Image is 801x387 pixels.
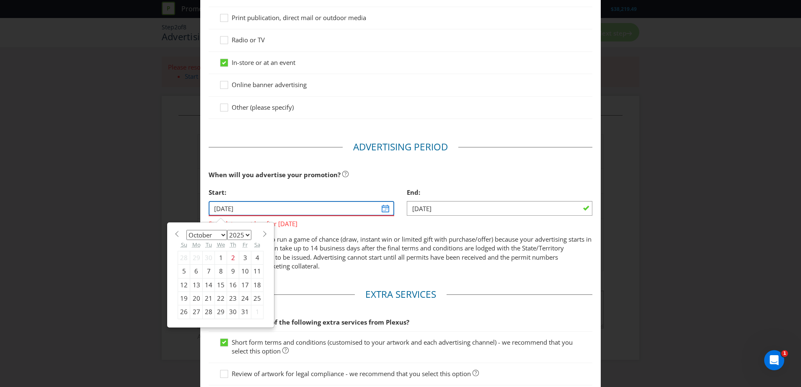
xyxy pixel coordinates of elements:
[251,265,264,278] div: 11
[232,36,265,44] span: Radio or TV
[239,251,251,264] div: 3
[215,278,227,292] div: 15
[243,241,248,248] abbr: Friday
[781,350,788,357] span: 1
[209,216,394,228] span: Start date must be after [DATE]
[227,265,239,278] div: 9
[190,278,203,292] div: 13
[232,80,307,89] span: Online banner advertising
[407,201,592,216] input: DD/MM/YY
[215,305,227,319] div: 29
[209,184,394,201] div: Start:
[251,251,264,264] div: 4
[239,305,251,319] div: 31
[239,278,251,292] div: 17
[178,265,190,278] div: 5
[251,278,264,292] div: 18
[232,58,295,67] span: In-store or at an event
[251,292,264,305] div: 25
[215,251,227,264] div: 1
[203,265,215,278] div: 7
[343,140,458,154] legend: Advertising Period
[181,241,187,248] abbr: Sunday
[227,278,239,292] div: 16
[232,338,573,355] span: Short form terms and conditions (customised to your artwork and each advertising channel) - we re...
[239,292,251,305] div: 24
[209,170,341,179] span: When will you advertise your promotion?
[190,305,203,319] div: 27
[407,184,592,201] div: End:
[215,265,227,278] div: 8
[203,278,215,292] div: 14
[227,305,239,319] div: 30
[203,305,215,319] div: 28
[190,251,203,264] div: 29
[251,305,264,319] div: 1
[215,292,227,305] div: 22
[209,235,592,271] p: You may not be able to run a game of chance (draw, instant win or limited gift with purchase/offe...
[203,251,215,264] div: 30
[178,278,190,292] div: 12
[203,292,215,305] div: 21
[192,241,201,248] abbr: Monday
[230,241,236,248] abbr: Thursday
[178,305,190,319] div: 26
[232,13,366,22] span: Print publication, direct mail or outdoor media
[227,251,239,264] div: 2
[232,369,471,378] span: Review of artwork for legal compliance - we recommend that you select this option
[178,251,190,264] div: 28
[209,201,394,216] input: DD/MM/YY
[209,318,409,326] span: Would you like any of the following extra services from Plexus?
[227,292,239,305] div: 23
[355,288,447,301] legend: Extra Services
[217,241,225,248] abbr: Wednesday
[232,103,294,111] span: Other (please specify)
[254,241,260,248] abbr: Saturday
[206,241,212,248] abbr: Tuesday
[190,292,203,305] div: 20
[190,265,203,278] div: 6
[239,265,251,278] div: 10
[178,292,190,305] div: 19
[764,350,784,370] iframe: Intercom live chat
